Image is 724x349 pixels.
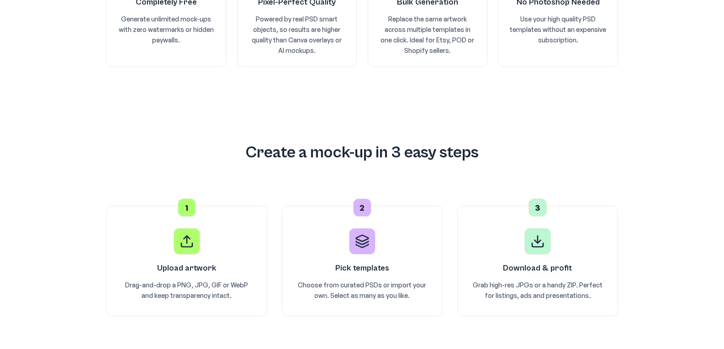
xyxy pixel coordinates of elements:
[248,14,345,56] p: Powered by real PSD smart objects, so results are higher quality than Canva overlays or AI mockups.
[122,280,252,301] p: Drag-and-drop a PNG, JPG, GIF or WebP and keep transparency intact.
[379,14,476,56] p: Replace the same artwork across multiple templates in one click. Ideal for Etsy, POD or Shopify s...
[510,14,607,45] p: Use your high quality PSD templates without an expensive subscription.
[122,262,252,275] h3: Upload artwork
[472,262,603,275] h3: Download & profit
[178,198,196,217] span: 1
[528,198,547,217] span: 3
[118,14,215,45] p: Generate unlimited mock-ups with zero watermarks or hidden paywalls.
[297,262,428,275] h3: Pick templates
[353,198,371,217] span: 2
[117,144,607,162] h2: Create a mock-up in 3 easy steps
[297,280,428,301] p: Choose from curated PSDs or import your own. Select as many as you like.
[472,280,603,301] p: Grab high-res JPGs or a handy ZIP. Perfect for listings, ads and presentations.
